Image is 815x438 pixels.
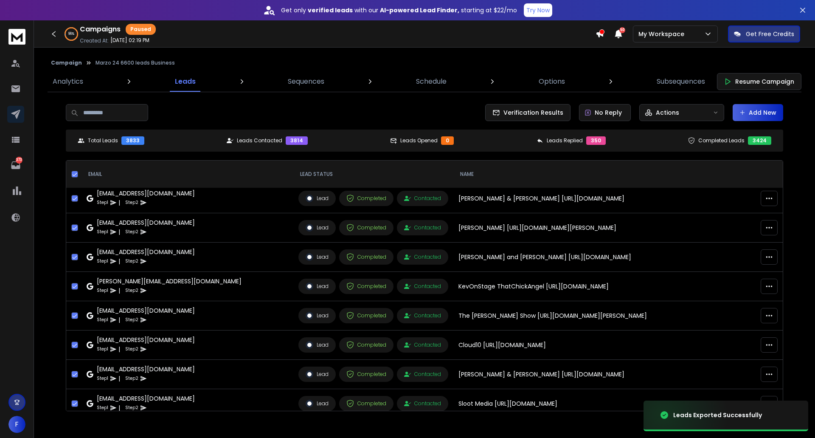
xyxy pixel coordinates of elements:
[404,371,441,378] div: Contacted
[125,345,138,353] p: Step 2
[97,228,108,236] p: Step 1
[441,136,454,145] div: 0
[125,316,138,324] p: Step 2
[748,136,771,145] div: 3424
[97,306,195,315] div: [EMAIL_ADDRESS][DOMAIN_NAME]
[125,286,138,295] p: Step 2
[97,404,108,412] p: Step 1
[595,108,622,117] p: No Reply
[453,213,790,243] td: [PERSON_NAME] [URL][DOMAIN_NAME][PERSON_NAME]
[638,30,688,38] p: My Workspace
[97,198,108,207] p: Step 1
[118,374,120,383] p: |
[404,400,441,407] div: Contacted
[453,243,790,272] td: [PERSON_NAME] and [PERSON_NAME] [URL][DOMAIN_NAME]
[453,161,790,188] th: NAME
[346,253,386,261] div: Completed
[118,404,120,412] p: |
[411,71,452,92] a: Schedule
[8,416,25,433] button: F
[97,248,195,256] div: [EMAIL_ADDRESS][DOMAIN_NAME]
[306,370,329,378] div: Lead
[733,104,783,121] button: Add New
[97,374,108,383] p: Step 1
[288,76,324,87] p: Sequences
[416,76,447,87] p: Schedule
[404,195,441,202] div: Contacted
[118,345,120,353] p: |
[547,137,583,144] p: Leads Replied
[656,108,679,117] p: Actions
[16,157,22,164] p: 373
[306,400,329,407] div: Lead
[306,283,329,290] div: Lead
[306,253,329,261] div: Lead
[96,59,175,66] p: Marzo 24 6600 leads Business
[97,345,108,353] p: Step 1
[346,400,386,407] div: Completed
[306,195,329,202] div: Lead
[118,286,120,295] p: |
[657,76,705,87] p: Subsequences
[400,137,438,144] p: Leads Opened
[125,404,138,412] p: Step 2
[453,184,790,213] td: [PERSON_NAME] & [PERSON_NAME] [URL][DOMAIN_NAME]
[346,283,386,290] div: Completed
[346,195,386,202] div: Completed
[97,277,242,285] div: [PERSON_NAME][EMAIL_ADDRESS][DOMAIN_NAME]
[237,137,282,144] p: Leads Contacted
[126,24,156,35] div: Paused
[619,27,625,33] span: 50
[51,59,82,66] button: Campaign
[534,71,570,92] a: Options
[346,341,386,349] div: Completed
[346,370,386,378] div: Completed
[404,312,441,319] div: Contacted
[88,137,118,144] p: Total Leads
[717,73,801,90] button: Resume Campaign
[125,198,138,207] p: Step 2
[453,360,790,389] td: [PERSON_NAME] & [PERSON_NAME] [URL][DOMAIN_NAME]
[500,108,563,117] span: Verification Results
[728,25,800,42] button: Get Free Credits
[524,3,552,17] button: Try Now
[673,411,762,419] div: Leads Exported Successfully
[453,272,790,301] td: KevOnStage ThatChickAngel [URL][DOMAIN_NAME]
[346,224,386,232] div: Completed
[118,228,120,236] p: |
[698,137,745,144] p: Completed Leads
[404,254,441,260] div: Contacted
[121,136,144,145] div: 3833
[118,316,120,324] p: |
[80,37,109,44] p: Created At:
[118,257,120,266] p: |
[346,312,386,319] div: Completed
[306,312,329,319] div: Lead
[380,6,459,14] strong: AI-powered Lead Finder,
[53,76,83,87] p: Analytics
[81,161,293,188] th: EMAIL
[68,31,74,37] p: 96 %
[286,136,308,145] div: 3814
[8,29,25,45] img: logo
[306,341,329,349] div: Lead
[652,71,710,92] a: Subsequences
[175,76,196,87] p: Leads
[7,157,24,174] a: 373
[453,331,790,360] td: Cloud10 [URL][DOMAIN_NAME]
[293,161,453,188] th: LEAD STATUS
[306,224,329,232] div: Lead
[125,374,138,383] p: Step 2
[97,286,108,295] p: Step 1
[404,283,441,290] div: Contacted
[526,6,550,14] p: Try Now
[308,6,353,14] strong: verified leads
[485,104,570,121] button: Verification Results
[97,257,108,266] p: Step 1
[539,76,565,87] p: Options
[97,316,108,324] p: Step 1
[170,71,201,92] a: Leads
[80,24,121,34] h1: Campaigns
[404,342,441,348] div: Contacted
